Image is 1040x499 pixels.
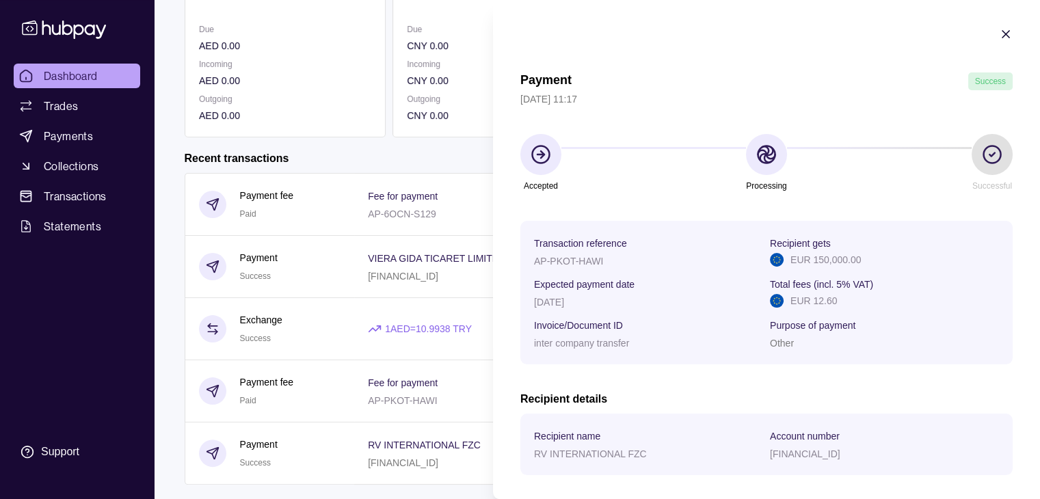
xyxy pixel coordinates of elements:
[534,431,600,442] p: Recipient name
[770,238,831,249] p: Recipient gets
[770,253,784,267] img: eu
[534,320,623,331] p: Invoice/Document ID
[534,338,629,349] p: inter company transfer
[770,338,794,349] p: Other
[770,431,840,442] p: Account number
[790,252,862,267] p: EUR 150,000.00
[524,178,558,193] p: Accepted
[975,77,1006,86] span: Success
[534,279,635,290] p: Expected payment date
[534,238,627,249] p: Transaction reference
[746,178,786,193] p: Processing
[520,72,572,90] h1: Payment
[770,320,855,331] p: Purpose of payment
[534,297,564,308] p: [DATE]
[790,293,837,308] p: EUR 12.60
[770,448,840,459] p: [FINANCIAL_ID]
[520,392,1013,407] h2: Recipient details
[520,92,1013,107] p: [DATE] 11:17
[534,448,647,459] p: RV INTERNATIONAL FZC
[770,294,784,308] img: eu
[972,178,1012,193] p: Successful
[534,256,603,267] p: AP-PKOT-HAWI
[770,279,873,290] p: Total fees (incl. 5% VAT)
